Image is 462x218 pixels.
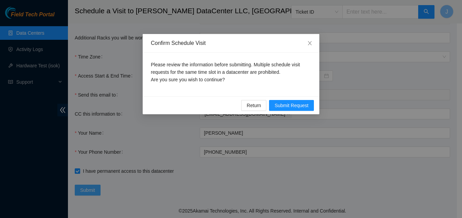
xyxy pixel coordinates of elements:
button: Submit Request [269,100,314,111]
p: Please review the information before submitting. Multiple schedule visit requests for the same ti... [151,61,311,83]
span: Submit Request [274,102,308,109]
button: Return [241,100,266,111]
span: close [307,40,313,46]
div: Confirm Schedule Visit [151,39,311,47]
span: Return [247,102,261,109]
button: Close [300,34,319,53]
